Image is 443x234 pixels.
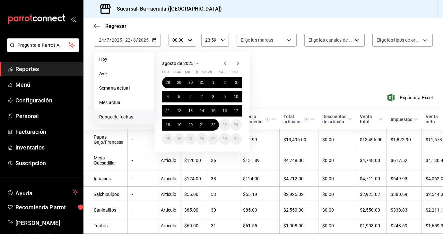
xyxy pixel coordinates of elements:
abbr: 1 de agosto de 2025 [212,80,214,85]
button: 17 de agosto de 2025 [230,105,242,117]
input: ---- [111,37,122,43]
abbr: 28 de agosto de 2025 [200,137,204,141]
abbr: 26 de agosto de 2025 [177,137,181,141]
td: - [128,171,157,187]
abbr: 11 de agosto de 2025 [166,109,170,113]
td: $0.00 [318,218,356,234]
td: $85.00 [239,202,280,218]
td: $0.00 [318,150,356,171]
div: Descuentos de artículo [322,114,346,124]
button: 6 de agosto de 2025 [185,91,196,102]
span: Exportar a Excel [389,94,433,101]
td: Mega Quesadilla [83,150,128,171]
abbr: 28 de julio de 2025 [166,80,170,85]
button: open_drawer_menu [71,17,76,22]
td: Artículo [157,202,180,218]
td: $0.00 [318,202,356,218]
abbr: 17 de agosto de 2025 [234,109,238,113]
a: Pregunta a Parrot AI [4,46,79,53]
span: Facturación [15,127,78,136]
abbr: 22 de agosto de 2025 [211,123,215,127]
abbr: 19 de agosto de 2025 [177,123,181,127]
td: 36 [207,150,239,171]
td: - [128,202,157,218]
td: $61.55 [239,218,280,234]
span: Inventarios [15,143,78,152]
button: 31 de julio de 2025 [196,77,207,88]
button: 31 de agosto de 2025 [230,133,242,145]
span: [PERSON_NAME] [15,219,78,227]
abbr: 9 de agosto de 2025 [223,94,226,99]
td: Canibalitos [83,202,128,218]
abbr: 3 de agosto de 2025 [235,80,237,85]
td: 38 [207,171,239,187]
td: $13,496.00 [356,129,387,150]
td: Artículo [157,187,180,202]
span: Descuentos de artículo [322,114,352,124]
abbr: 4 de agosto de 2025 [167,94,169,99]
abbr: 30 de julio de 2025 [188,80,193,85]
button: 4 de agosto de 2025 [162,91,173,102]
td: $2,550.00 [356,202,387,218]
td: $124.00 [239,171,280,187]
span: Menú [15,80,78,89]
span: Elige los tipos de orden [377,37,421,43]
button: 14 de agosto de 2025 [196,105,207,117]
button: 9 de agosto de 2025 [219,91,230,102]
div: Total artículos [283,114,309,124]
abbr: miércoles [185,70,191,77]
div: Venta total [360,114,377,124]
button: 29 de julio de 2025 [173,77,185,88]
span: Rango de fechas [99,114,149,120]
abbr: 18 de agosto de 2025 [166,123,170,127]
svg: El total artículos considera cambios de precios en los artículos así como costos adicionales por ... [304,117,309,122]
td: $4,712.00 [280,171,318,187]
span: Ayuda [15,188,70,196]
td: Artículo [157,150,180,171]
button: 24 de agosto de 2025 [230,119,242,131]
td: Toritos [83,218,128,234]
input: ---- [138,37,149,43]
span: Regresar [105,23,126,29]
td: - [128,129,157,150]
td: Artículo [157,171,180,187]
button: 20 de agosto de 2025 [185,119,196,131]
svg: Precio promedio = Total artículos / cantidad [265,117,270,122]
input: -- [133,37,136,43]
abbr: 7 de agosto de 2025 [201,94,203,99]
abbr: domingo [230,70,239,77]
td: $2,925.02 [280,187,318,202]
span: agosto de 2025 [162,61,194,66]
button: 11 de agosto de 2025 [162,105,173,117]
abbr: 21 de agosto de 2025 [200,123,204,127]
span: Pregunta a Parrot AI [17,42,69,49]
td: $55.19 [239,187,280,202]
button: 25 de agosto de 2025 [162,133,173,145]
span: / [136,37,138,43]
button: 10 de agosto de 2025 [230,91,242,102]
div: Venta neta [426,114,443,124]
span: Elige los canales de venta [308,37,353,43]
span: Personal [15,112,78,120]
abbr: viernes [208,70,213,77]
button: 8 de agosto de 2025 [208,91,219,102]
td: $617.52 [387,150,422,171]
span: Configuración [15,96,78,105]
td: $4,748.00 [356,150,387,171]
button: 26 de agosto de 2025 [173,133,185,145]
td: $2,550.00 [280,202,318,218]
abbr: 23 de agosto de 2025 [222,123,227,127]
td: $1,822.90 [387,129,422,150]
abbr: 12 de agosto de 2025 [177,109,181,113]
td: $13,496.00 [280,129,318,150]
span: / [104,37,106,43]
abbr: 6 de agosto de 2025 [189,94,192,99]
abbr: 13 de agosto de 2025 [188,109,193,113]
span: Venta total [360,114,383,124]
td: $0.00 [318,171,356,187]
td: $248.69 [387,218,422,234]
button: 29 de agosto de 2025 [208,133,219,145]
button: 28 de julio de 2025 [162,77,173,88]
td: Artículo [157,218,180,234]
abbr: 15 de agosto de 2025 [211,109,215,113]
